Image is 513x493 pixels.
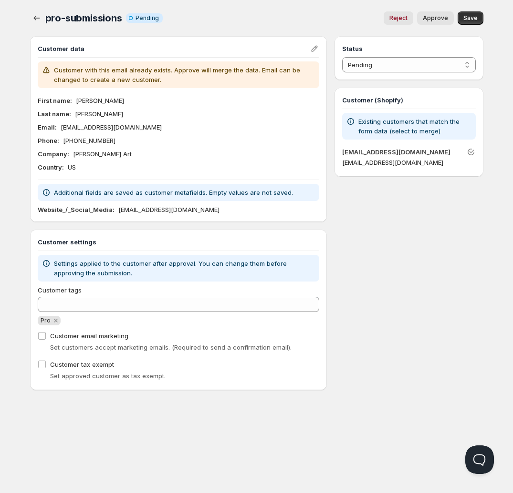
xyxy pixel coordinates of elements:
[45,12,122,24] span: pro-submissions
[50,372,166,380] span: Set approved customer as tax exempt.
[308,42,321,55] button: Edit
[38,123,57,131] b: Email :
[68,162,76,172] p: US
[342,44,475,53] h3: Status
[38,163,64,171] b: Country :
[50,332,128,340] span: Customer email marketing
[465,445,494,474] iframe: Help Scout Beacon - Open
[61,122,162,132] p: [EMAIL_ADDRESS][DOMAIN_NAME]
[54,188,293,197] p: Additional fields are saved as customer metafields. Empty values are not saved.
[38,150,69,158] b: Company :
[342,148,450,156] a: [EMAIL_ADDRESS][DOMAIN_NAME]
[50,361,114,368] span: Customer tax exempt
[342,95,475,105] h3: Customer (Shopify)
[54,259,316,278] p: Settings applied to the customer after approval. You can change them before approving the submiss...
[73,149,132,159] p: [PERSON_NAME] Art
[38,137,59,144] b: Phone :
[38,286,82,294] span: Customer tags
[52,316,60,325] button: Remove Pro
[38,237,320,247] h3: Customer settings
[389,14,408,22] span: Reject
[50,343,292,351] span: Set customers accept marketing emails. (Required to send a confirmation email).
[358,117,471,136] p: Existing customers that match the form data (select to merge)
[38,44,310,53] h3: Customer data
[75,109,123,119] p: [PERSON_NAME]
[38,97,72,104] b: First name :
[54,65,316,84] p: Customer with this email already exists. Approve will merge the data. Email can be changed to cre...
[384,11,413,25] button: Reject
[76,96,124,105] p: [PERSON_NAME]
[417,11,454,25] button: Approve
[423,14,448,22] span: Approve
[118,205,220,214] p: [EMAIL_ADDRESS][DOMAIN_NAME]
[463,14,478,22] span: Save
[63,136,115,145] p: [PHONE_NUMBER]
[41,317,51,324] span: Pro
[38,206,115,213] b: Website_/_Social_Media :
[464,145,478,159] button: Unlink
[342,158,475,167] p: [EMAIL_ADDRESS][DOMAIN_NAME]
[38,110,71,118] b: Last name :
[458,11,483,25] button: Save
[136,14,159,22] span: Pending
